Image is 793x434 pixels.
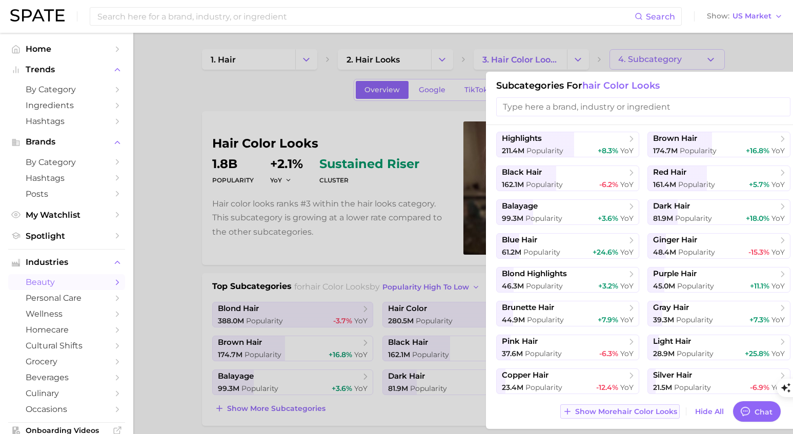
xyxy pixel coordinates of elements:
[26,85,108,94] span: by Category
[620,281,634,291] span: YoY
[502,370,548,380] span: copper hair
[26,231,108,241] span: Spotlight
[653,180,676,189] span: 161.4m
[750,281,769,291] span: +11.1%
[8,207,125,223] a: My Watchlist
[26,277,108,287] span: beauty
[8,170,125,186] a: Hashtags
[26,189,108,199] span: Posts
[653,214,673,223] span: 81.9m
[8,369,125,385] a: beverages
[707,13,729,19] span: Show
[647,335,790,360] button: light hair28.9m Popularity+25.8% YoY
[26,157,108,167] span: by Category
[8,322,125,338] a: homecare
[496,233,639,259] button: blue hair61.2m Popularity+24.6% YoY
[647,267,790,293] button: purple hair45.0m Popularity+11.1% YoY
[502,383,523,392] span: 23.4m
[653,201,690,211] span: dark hair
[674,383,711,392] span: Popularity
[496,368,639,394] button: copper hair23.4m Popularity-12.4% YoY
[653,235,697,245] span: ginger hair
[771,214,785,223] span: YoY
[653,134,697,143] span: brown hair
[646,12,675,22] span: Search
[677,281,714,291] span: Popularity
[771,281,785,291] span: YoY
[525,349,562,358] span: Popularity
[653,337,691,346] span: light hair
[620,349,634,358] span: YoY
[771,315,785,324] span: YoY
[8,62,125,77] button: Trends
[26,373,108,382] span: beverages
[26,404,108,414] span: occasions
[502,315,525,324] span: 44.9m
[771,349,785,358] span: YoY
[502,349,523,358] span: 37.6m
[620,214,634,223] span: YoY
[502,180,524,189] span: 162.1m
[526,146,563,155] span: Popularity
[653,146,678,155] span: 174.7m
[748,247,769,257] span: -15.3%
[8,81,125,97] a: by Category
[26,309,108,319] span: wellness
[8,113,125,129] a: Hashtags
[496,132,639,157] button: highlights211.4m Popularity+8.3% YoY
[496,80,790,91] h1: Subcategories for
[598,281,618,291] span: +3.2%
[502,303,554,313] span: brunette hair
[10,9,65,22] img: SPATE
[8,274,125,290] a: beauty
[502,201,538,211] span: balayage
[496,97,790,116] input: Type here a brand, industry or ingredient
[598,214,618,223] span: +3.6%
[26,116,108,126] span: Hashtags
[653,383,672,392] span: 21.5m
[502,281,524,291] span: 46.3m
[8,401,125,417] a: occasions
[620,146,634,155] span: YoY
[647,233,790,259] button: ginger hair48.4m Popularity-15.3% YoY
[677,349,714,358] span: Popularity
[502,168,542,177] span: black hair
[653,281,675,291] span: 45.0m
[647,132,790,157] button: brown hair174.7m Popularity+16.8% YoY
[750,383,769,392] span: -6.9%
[575,407,677,416] span: Show More hair color looks
[496,166,639,191] button: black hair162.1m Popularity-6.2% YoY
[502,337,538,346] span: pink hair
[26,173,108,183] span: Hashtags
[26,388,108,398] span: culinary
[653,370,692,380] span: silver hair
[26,137,108,147] span: Brands
[502,146,524,155] span: 211.4m
[502,269,567,279] span: blond highlights
[8,154,125,170] a: by Category
[620,180,634,189] span: YoY
[527,315,564,324] span: Popularity
[8,41,125,57] a: Home
[620,315,634,324] span: YoY
[653,315,674,324] span: 39.3m
[26,258,108,267] span: Industries
[525,383,562,392] span: Popularity
[598,315,618,324] span: +7.9%
[653,247,676,257] span: 48.4m
[8,186,125,202] a: Posts
[693,405,726,419] button: Hide All
[8,354,125,369] a: grocery
[647,368,790,394] button: silver hair21.5m Popularity-6.9% YoY
[8,134,125,150] button: Brands
[599,349,618,358] span: -6.3%
[746,214,769,223] span: +18.0%
[620,247,634,257] span: YoY
[526,281,563,291] span: Popularity
[582,80,660,91] span: hair color looks
[596,383,618,392] span: -12.4%
[26,210,108,220] span: My Watchlist
[502,214,523,223] span: 99.3m
[599,180,618,189] span: -6.2%
[523,247,560,257] span: Popularity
